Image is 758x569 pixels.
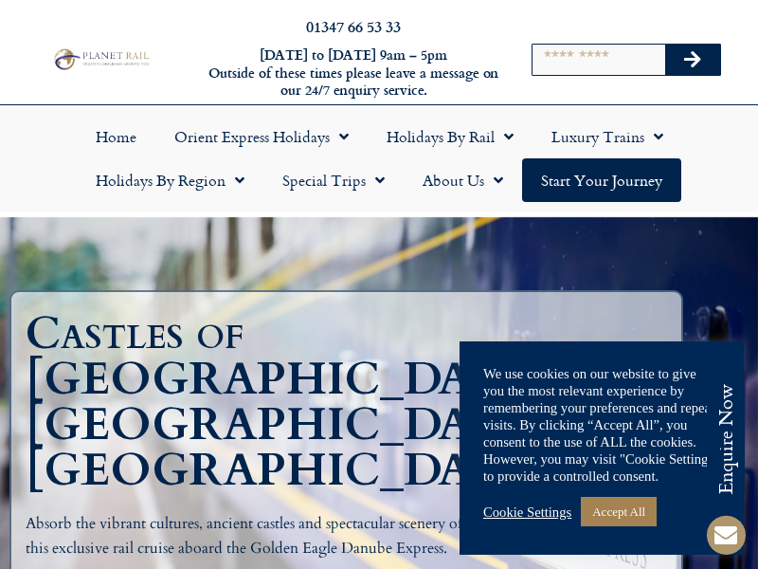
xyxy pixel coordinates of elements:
h6: [DATE] to [DATE] 9am – 5pm Outside of these times please leave a message on our 24/7 enquiry serv... [207,46,500,100]
a: Holidays by Region [77,158,263,202]
a: Start your Journey [522,158,681,202]
nav: Menu [9,115,749,202]
button: Search [665,45,720,75]
img: Planet Rail Train Holidays Logo [50,46,152,71]
p: Absorb the vibrant cultures, ancient castles and spectacular scenery of [GEOGRAPHIC_DATA] on this... [26,512,667,560]
a: Holidays by Rail [368,115,532,158]
div: We use cookies on our website to give you the most relevant experience by remembering your prefer... [483,365,720,485]
a: Accept All [581,497,657,526]
a: Orient Express Holidays [155,115,368,158]
a: Special Trips [263,158,404,202]
a: Cookie Settings [483,504,571,521]
a: Home [77,115,155,158]
a: Luxury Trains [532,115,682,158]
a: About Us [404,158,522,202]
h1: Castles of [GEOGRAPHIC_DATA] - [GEOGRAPHIC_DATA] to [GEOGRAPHIC_DATA] [26,311,677,493]
a: 01347 66 53 33 [306,15,401,37]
